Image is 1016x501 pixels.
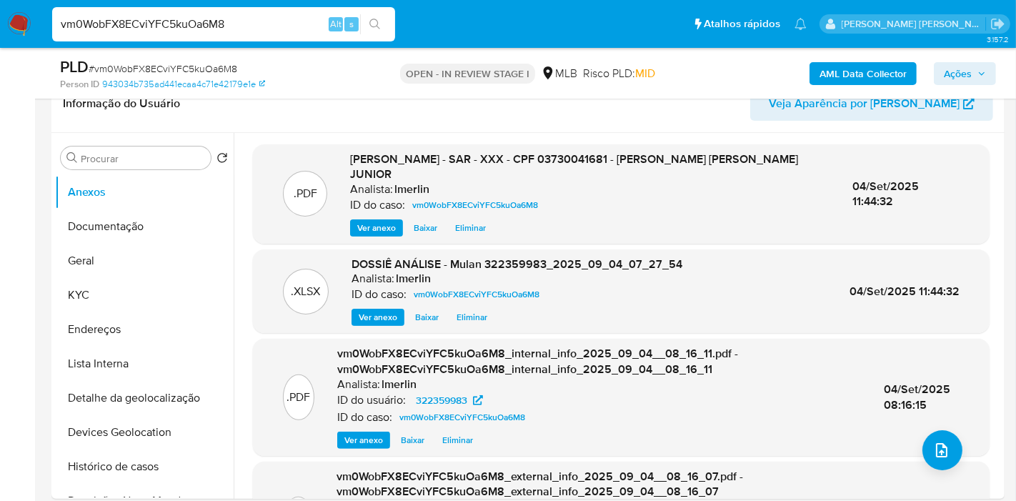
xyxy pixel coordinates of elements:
[407,392,492,409] a: 322359983
[407,197,544,214] a: vm0WobFX8ECviYFC5kuOa6M8
[352,309,404,326] button: Ver anexo
[448,219,493,237] button: Eliminar
[455,221,486,235] span: Eliminar
[412,197,538,214] span: vm0WobFX8ECviYFC5kuOa6M8
[750,86,993,121] button: Veja Aparência por [PERSON_NAME]
[408,309,446,326] button: Baixar
[795,18,807,30] a: Notificações
[414,286,539,303] span: vm0WobFX8ECviYFC5kuOa6M8
[401,433,424,447] span: Baixar
[350,198,405,212] p: ID do caso:
[408,286,545,303] a: vm0WobFX8ECviYFC5kuOa6M8
[352,272,394,286] p: Analista:
[55,347,234,381] button: Lista Interna
[349,17,354,31] span: s
[337,432,390,449] button: Ver anexo
[399,409,525,426] span: vm0WobFX8ECviYFC5kuOa6M8
[352,256,682,272] span: DOSSIÊ ANÁLISE - Mulan 322359983_2025_09_04_07_27_54
[987,34,1009,45] span: 3.157.2
[394,182,429,197] h6: lmerlin
[287,390,310,405] p: .PDF
[352,287,407,302] p: ID do caso:
[396,272,431,286] h6: lmerlin
[60,78,99,91] b: Person ID
[541,66,577,81] div: MLB
[922,430,962,470] button: upload-file
[344,433,383,447] span: Ver anexo
[330,17,342,31] span: Alt
[457,310,487,324] span: Eliminar
[60,55,89,78] b: PLD
[360,14,389,34] button: search-icon
[407,219,444,237] button: Baixar
[414,221,437,235] span: Baixar
[350,182,393,197] p: Analista:
[337,393,406,407] p: ID do usuário:
[810,62,917,85] button: AML Data Collector
[400,64,535,84] p: OPEN - IN REVIEW STAGE I
[350,219,403,237] button: Ver anexo
[416,392,467,409] span: 322359983
[55,244,234,278] button: Geral
[442,433,473,447] span: Eliminar
[850,283,960,299] span: 04/Set/2025 11:44:32
[55,175,234,209] button: Anexos
[357,221,396,235] span: Ver anexo
[55,209,234,244] button: Documentação
[852,178,919,210] span: 04/Set/2025 11:44:32
[63,96,180,111] h1: Informação do Usuário
[294,186,317,202] p: .PDF
[337,468,743,500] span: vm0WobFX8ECviYFC5kuOa6M8_external_info_2025_09_04__08_16_07.pdf - vm0WobFX8ECviYFC5kuOa6M8_extern...
[635,65,655,81] span: MID
[394,432,432,449] button: Baixar
[337,410,392,425] p: ID do caso:
[842,17,986,31] p: leticia.merlin@mercadolivre.com
[359,310,397,324] span: Ver anexo
[216,152,228,168] button: Retornar ao pedido padrão
[55,381,234,415] button: Detalhe da geolocalização
[81,152,205,165] input: Procurar
[820,62,907,85] b: AML Data Collector
[415,310,439,324] span: Baixar
[449,309,494,326] button: Eliminar
[944,62,972,85] span: Ações
[769,86,960,121] span: Veja Aparência por [PERSON_NAME]
[990,16,1005,31] a: Sair
[55,312,234,347] button: Endereços
[934,62,996,85] button: Ações
[55,415,234,450] button: Devices Geolocation
[55,278,234,312] button: KYC
[382,377,417,392] h6: lmerlin
[55,450,234,484] button: Histórico de casos
[102,78,265,91] a: 943034b735ad441ecaa4c71e42179e1e
[337,377,380,392] p: Analista:
[89,61,237,76] span: # vm0WobFX8ECviYFC5kuOa6M8
[884,381,950,413] span: 04/Set/2025 08:16:15
[394,409,531,426] a: vm0WobFX8ECviYFC5kuOa6M8
[350,151,798,183] span: [PERSON_NAME] - SAR - XXX - CPF 03730041681 - [PERSON_NAME] [PERSON_NAME] JUNIOR
[704,16,780,31] span: Atalhos rápidos
[66,152,78,164] button: Procurar
[435,432,480,449] button: Eliminar
[337,345,738,377] span: vm0WobFX8ECviYFC5kuOa6M8_internal_info_2025_09_04__08_16_11.pdf - vm0WobFX8ECviYFC5kuOa6M8_intern...
[292,284,321,299] p: .XLSX
[52,15,395,34] input: Pesquise usuários ou casos...
[583,66,655,81] span: Risco PLD:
